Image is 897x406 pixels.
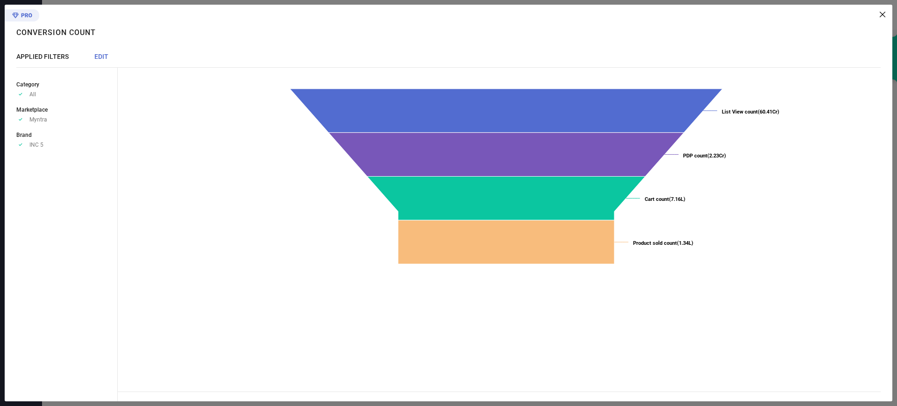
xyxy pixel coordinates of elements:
span: EDIT [94,53,108,60]
span: All [29,91,36,98]
tspan: Product sold count [633,240,677,246]
span: Myntra [29,116,47,123]
span: INC 5 [29,142,43,148]
span: Marketplace [16,107,48,113]
div: Premium [5,9,39,23]
span: Brand [16,132,32,138]
text: (1.34L) [633,240,693,246]
tspan: List View count [722,109,758,115]
span: Category [16,81,39,88]
tspan: Cart count [645,196,669,202]
text: (7.16L) [645,196,685,202]
h1: Conversion Count [16,28,96,37]
tspan: PDP count [683,153,707,159]
text: (60.41Cr) [722,109,779,115]
text: (2.23Cr) [683,153,726,159]
span: APPLIED FILTERS [16,53,69,60]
